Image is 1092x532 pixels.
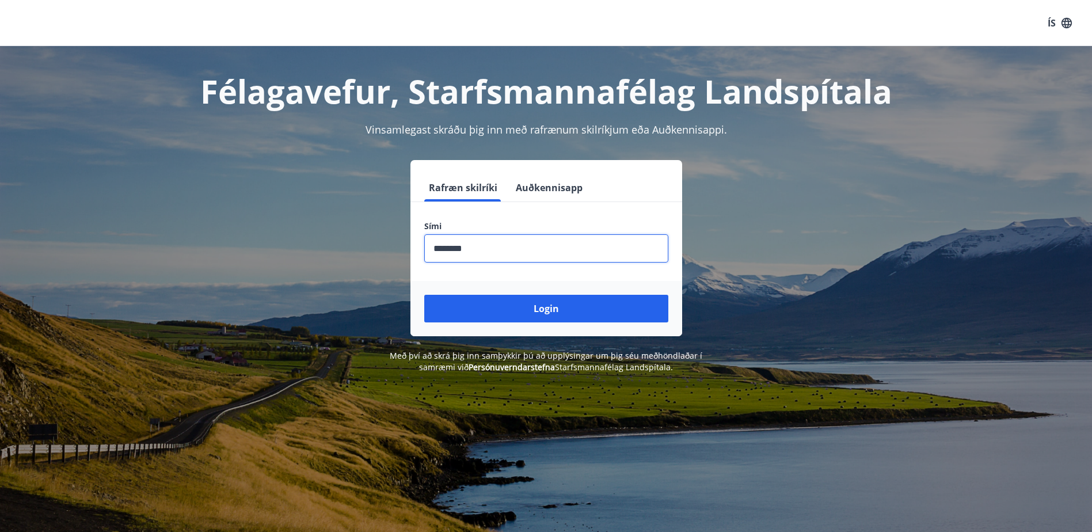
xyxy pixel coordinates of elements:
[511,174,587,202] button: Auðkennisapp
[424,174,502,202] button: Rafræn skilríki
[424,221,668,232] label: Sími
[366,123,727,136] span: Vinsamlegast skráðu þig inn með rafrænum skilríkjum eða Auðkennisappi.
[469,362,555,373] a: Persónuverndarstefna
[390,350,702,373] span: Með því að skrá þig inn samþykkir þú að upplýsingar um þig séu meðhöndlaðar í samræmi við Starfsm...
[424,295,668,322] button: Login
[146,69,947,113] h1: Félagavefur, Starfsmannafélag Landspítala
[1041,13,1078,33] button: ÍS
